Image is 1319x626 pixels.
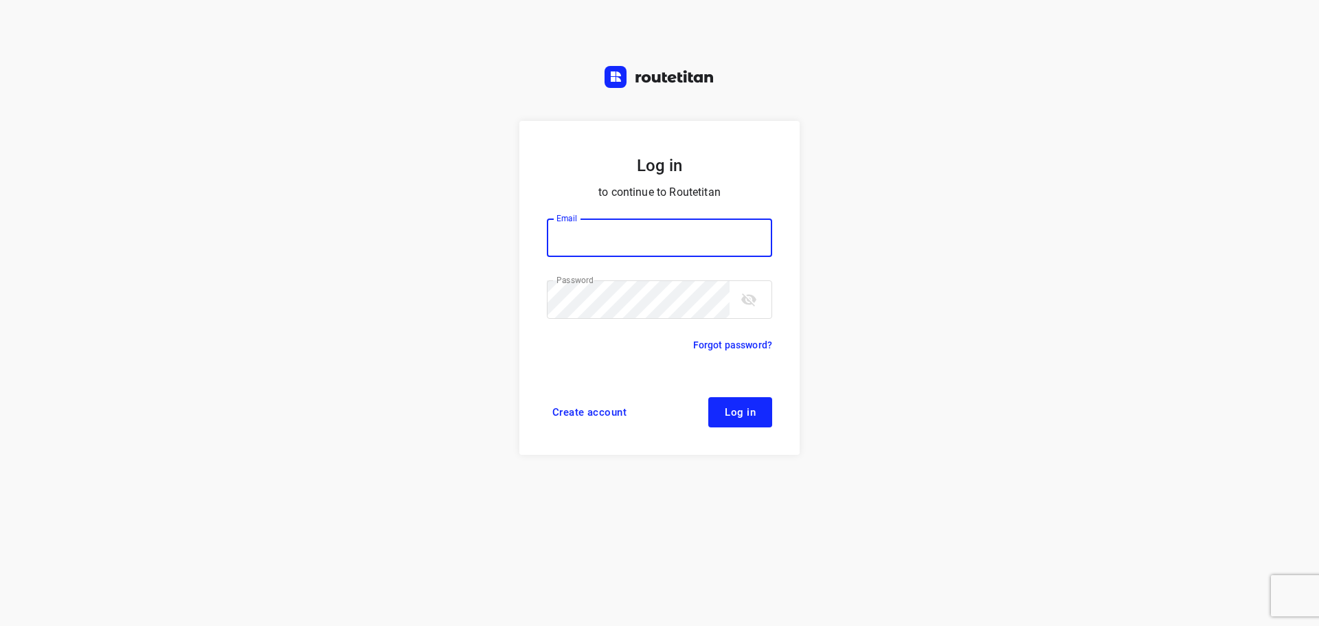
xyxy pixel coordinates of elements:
[693,337,772,353] a: Forgot password?
[735,286,763,313] button: toggle password visibility
[708,397,772,427] button: Log in
[547,397,632,427] a: Create account
[547,154,772,177] h5: Log in
[605,66,714,88] img: Routetitan
[725,407,756,418] span: Log in
[552,407,627,418] span: Create account
[547,183,772,202] p: to continue to Routetitan
[605,66,714,91] a: Routetitan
